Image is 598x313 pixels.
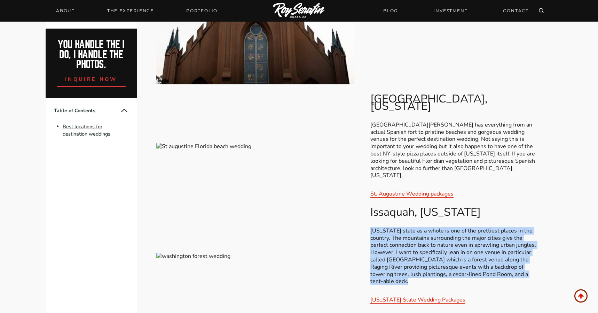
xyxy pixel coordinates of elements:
span: Table of Contents [54,107,120,114]
a: INVESTMENT [429,5,472,17]
p: Issaquah, [US_STATE] [370,209,537,216]
a: Scroll to top [574,289,588,303]
a: BLOG [379,5,402,17]
a: About [52,6,79,16]
a: St. Augustine Wedding packages [370,190,454,198]
nav: Primary Navigation [52,6,222,16]
img: Best places for destination weddings in the United States 8 [156,253,354,260]
a: CONTACT [499,5,533,17]
span: inquire now [65,76,117,83]
img: Best places for destination weddings in the United States 7 [156,143,354,150]
a: Portfolio [182,6,222,16]
nav: Secondary Navigation [379,5,533,17]
p: [GEOGRAPHIC_DATA][PERSON_NAME] has everything from an actual Spanish fort to pristine beaches and... [370,121,537,179]
button: Collapse Table of Contents [120,106,128,115]
p: [US_STATE] state as a whole is one of the prettiest places in the country. The mountains surround... [370,227,537,285]
a: THE EXPERIENCE [103,6,158,16]
img: Logo of Roy Serafin Photo Co., featuring stylized text in white on a light background, representi... [273,3,325,19]
a: Best locations for destination weddings [63,123,110,137]
button: View Search Form [536,6,546,16]
p: [GEOGRAPHIC_DATA], [US_STATE] [370,96,537,110]
a: [US_STATE] State Wedding Packages [370,296,465,304]
h2: You handle the i do, I handle the photos. [53,40,129,70]
a: inquire now [57,70,126,87]
nav: Table of Contents [46,98,137,146]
